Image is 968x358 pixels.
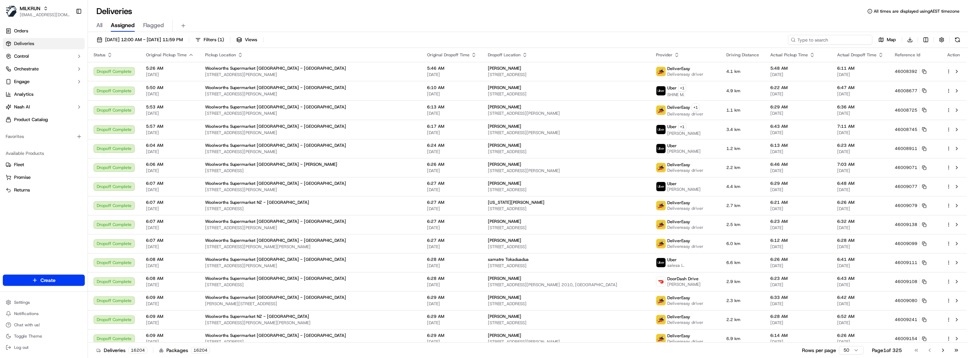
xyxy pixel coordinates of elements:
[3,3,73,20] button: MILKRUNMILKRUN[EMAIL_ADDRESS][DOMAIN_NAME]
[427,143,477,148] span: 6:24 AM
[14,28,28,34] span: Orders
[667,162,690,168] span: DeliverEasy
[427,104,477,110] span: 6:13 AM
[770,181,826,186] span: 6:29 AM
[837,65,884,71] span: 6:11 AM
[895,107,926,113] button: 46008725
[946,52,961,58] div: Action
[770,282,826,288] span: [DATE]
[726,241,759,246] span: 6.0 km
[667,244,703,249] span: Delivereasy driver
[726,52,759,58] span: Driving Distance
[14,66,39,72] span: Orchestrate
[656,106,665,115] img: delivereasy_logo.png
[3,297,85,307] button: Settings
[488,149,645,155] span: [STREET_ADDRESS]
[14,104,30,110] span: Nash AI
[488,181,521,186] span: [PERSON_NAME]
[837,276,884,281] span: 6:43 AM
[837,219,884,224] span: 6:32 AM
[656,163,665,172] img: delivereasy_logo.png
[875,35,899,45] button: Map
[770,85,826,90] span: 6:22 AM
[427,219,477,224] span: 6:27 AM
[205,85,346,90] span: Woolworths Supermarket [GEOGRAPHIC_DATA] - [GEOGRAPHIC_DATA]
[770,187,826,193] span: [DATE]
[146,206,194,212] span: [DATE]
[667,276,699,282] span: DoorDash Drive
[205,276,346,281] span: Woolworths Supermarket [GEOGRAPHIC_DATA] - [GEOGRAPHIC_DATA]
[146,143,194,148] span: 6:04 AM
[837,206,884,212] span: [DATE]
[205,206,416,212] span: [STREET_ADDRESS]
[770,238,826,243] span: 6:12 AM
[488,104,521,110] span: [PERSON_NAME]
[488,187,645,193] span: [STREET_ADDRESS]
[726,165,759,170] span: 2.2 km
[837,52,877,58] span: Actual Dropoff Time
[667,263,684,268] span: salesa L.
[770,168,826,174] span: [DATE]
[488,263,645,269] span: [STREET_ADDRESS]
[837,124,884,129] span: 7:11 AM
[667,149,701,154] span: [PERSON_NAME]
[205,111,416,116] span: [STREET_ADDRESS][PERSON_NAME]
[667,282,701,287] span: [PERSON_NAME]
[837,295,884,300] span: 6:42 AM
[667,124,677,130] span: Uber
[205,168,416,174] span: [STREET_ADDRESS]
[427,282,477,288] span: [DATE]
[837,301,884,307] span: [DATE]
[205,181,346,186] span: Woolworths Supermarket [GEOGRAPHIC_DATA] - [GEOGRAPHIC_DATA]
[205,200,309,205] span: Woolworths Supermarket NZ - [GEOGRAPHIC_DATA]
[14,300,30,305] span: Settings
[770,124,826,129] span: 6:43 AM
[488,257,529,262] span: samatre Tokaduadua
[895,222,926,227] button: 46009138
[656,144,665,153] img: uber-new-logo.jpeg
[770,104,826,110] span: 6:29 AM
[146,263,194,269] span: [DATE]
[726,260,759,265] span: 6.6 km
[488,301,645,307] span: [STREET_ADDRESS]
[205,124,346,129] span: Woolworths Supermarket [GEOGRAPHIC_DATA] - [GEOGRAPHIC_DATA]
[837,263,884,269] span: [DATE]
[427,72,477,77] span: [DATE]
[788,35,872,45] input: Type to search
[204,37,224,43] span: Filters
[427,168,477,174] span: [DATE]
[427,257,477,262] span: 6:28 AM
[656,277,665,286] img: doordash_logo_v2.png
[20,12,70,18] button: [EMAIL_ADDRESS][DOMAIN_NAME]
[146,301,194,307] span: [DATE]
[427,111,477,116] span: [DATE]
[205,295,346,300] span: Woolworths Supermarket [GEOGRAPHIC_DATA] - [GEOGRAPHIC_DATA]
[488,295,521,300] span: [PERSON_NAME]
[6,6,17,17] img: MILKRUN
[427,206,477,212] span: [DATE]
[146,181,194,186] span: 6:07 AM
[3,114,85,125] a: Product Catalog
[205,225,416,231] span: [STREET_ADDRESS][PERSON_NAME]
[6,162,82,168] a: Fleet
[770,143,826,148] span: 6:13 AM
[488,238,521,243] span: [PERSON_NAME]
[667,257,677,263] span: Uber
[488,52,521,58] span: Dropoff Location
[488,219,521,224] span: [PERSON_NAME]
[94,52,106,58] span: Status
[427,187,477,193] span: [DATE]
[667,85,677,91] span: Uber
[3,51,85,62] button: Control
[146,187,194,193] span: [DATE]
[105,37,183,43] span: [DATE] 12:00 AM - [DATE] 11:59 PM
[770,276,826,281] span: 6:23 AM
[14,322,40,328] span: Chat with us!
[146,238,194,243] span: 6:07 AM
[205,162,337,167] span: Woolworths Supermarket [GEOGRAPHIC_DATA] - [PERSON_NAME]
[667,105,690,110] span: DeliverEasy
[427,244,477,250] span: [DATE]
[14,333,42,339] span: Toggle Theme
[427,301,477,307] span: [DATE]
[726,127,759,132] span: 3.4 km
